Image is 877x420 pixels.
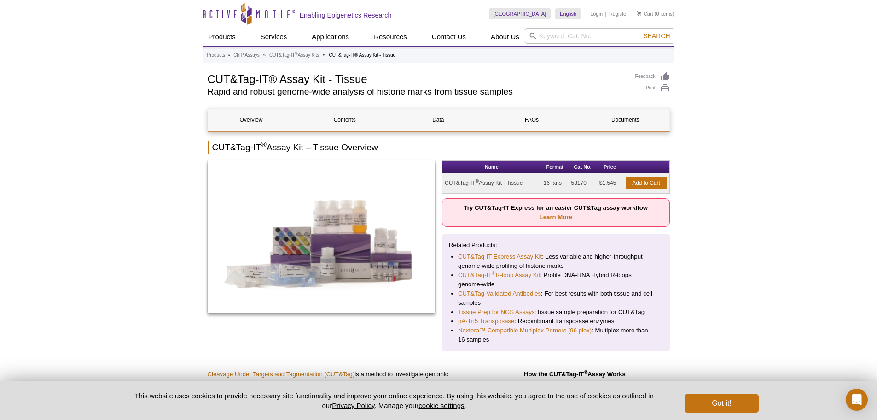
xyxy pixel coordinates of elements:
li: : Multiplex more than 16 samples [458,326,654,344]
th: Cat No. [569,161,597,173]
h2: Enabling Epigenetics Research [300,11,392,19]
a: English [555,8,581,19]
input: Keyword, Cat. No. [525,28,674,44]
p: This website uses cookies to provide necessary site functionality and improve your online experie... [119,391,670,410]
a: Tissue Prep for NGS Assays: [458,308,536,317]
td: 16 rxns [541,173,569,193]
strong: Try CUT&Tag-IT Express for an easier CUT&Tag assay workflow [464,204,648,220]
button: Search [640,32,673,40]
a: FAQs [488,109,575,131]
sup: ® [492,270,495,276]
a: CUT&Tag-IT Express Assay Kit [458,252,542,261]
div: Open Intercom Messenger [846,389,868,411]
sup: ® [584,369,587,375]
li: » [263,53,266,58]
a: pA-Tn5 Transposase [458,317,514,326]
h2: CUT&Tag-IT Assay Kit – Tissue Overview [208,141,670,154]
li: : Profile DNA-RNA Hybrid R-loops genome-wide [458,271,654,289]
a: About Us [485,28,525,46]
a: CUT&Tag-Validated Antibodies [458,289,541,298]
a: Products [203,28,241,46]
button: Got it! [685,394,758,413]
button: cookie settings [418,402,464,409]
p: Related Products: [449,241,663,250]
li: CUT&Tag-IT® Assay Kit - Tissue [329,53,395,58]
a: Overview [208,109,295,131]
a: Documents [582,109,668,131]
td: 53170 [569,173,597,193]
a: Learn More [540,213,572,220]
a: Products [207,51,225,59]
th: Name [442,161,541,173]
strong: How the CUT&Tag-IT Assay Works [524,371,626,378]
sup: ® [295,51,298,56]
a: Register [609,11,628,17]
sup: ® [476,178,479,183]
li: : Recombinant transposase enzymes [458,317,654,326]
li: » [323,53,325,58]
a: Contents [302,109,388,131]
a: Resources [368,28,412,46]
a: Applications [306,28,354,46]
th: Price [597,161,623,173]
h2: Rapid and robust genome-wide analysis of histone marks from tissue samples [208,88,626,96]
li: : Less variable and higher-throughput genome-wide profiling of histone marks [458,252,654,271]
td: $1,545 [597,173,623,193]
a: Privacy Policy [332,402,374,409]
li: (0 items) [637,8,674,19]
li: | [605,8,607,19]
td: CUT&Tag-IT Assay Kit - Tissue [442,173,541,193]
a: Cart [637,11,653,17]
a: Print [635,84,670,94]
img: Your Cart [637,11,641,16]
a: Login [590,11,603,17]
a: Data [395,109,482,131]
li: Tissue sample preparation for CUT&Tag [458,308,654,317]
a: [GEOGRAPHIC_DATA] [489,8,551,19]
span: Search [643,32,670,40]
a: Services [255,28,293,46]
a: Cleavage Under Targets and Tagmentation (CUT&Tag) [208,371,355,378]
li: : For best results with both tissue and cell samples [458,289,654,308]
a: ChIP Assays [233,51,260,59]
a: Feedback [635,71,670,82]
img: CUT&Tag-IT Assay Kit - Tissue [208,160,436,313]
p: is a method to investigate genomic localization of histone modifications and some transcription f... [208,370,473,397]
li: » [227,53,230,58]
a: Add to Cart [626,177,667,189]
a: Nextera™-Compatible Multiplex Primers (96 plex) [458,326,592,335]
a: CUT&Tag-IT®R-loop Assay Kit [458,271,540,280]
th: Format [541,161,569,173]
a: CUT&Tag-IT®Assay Kits [269,51,319,59]
a: Contact Us [426,28,471,46]
sup: ® [261,141,267,148]
h1: CUT&Tag-IT® Assay Kit - Tissue [208,71,626,85]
